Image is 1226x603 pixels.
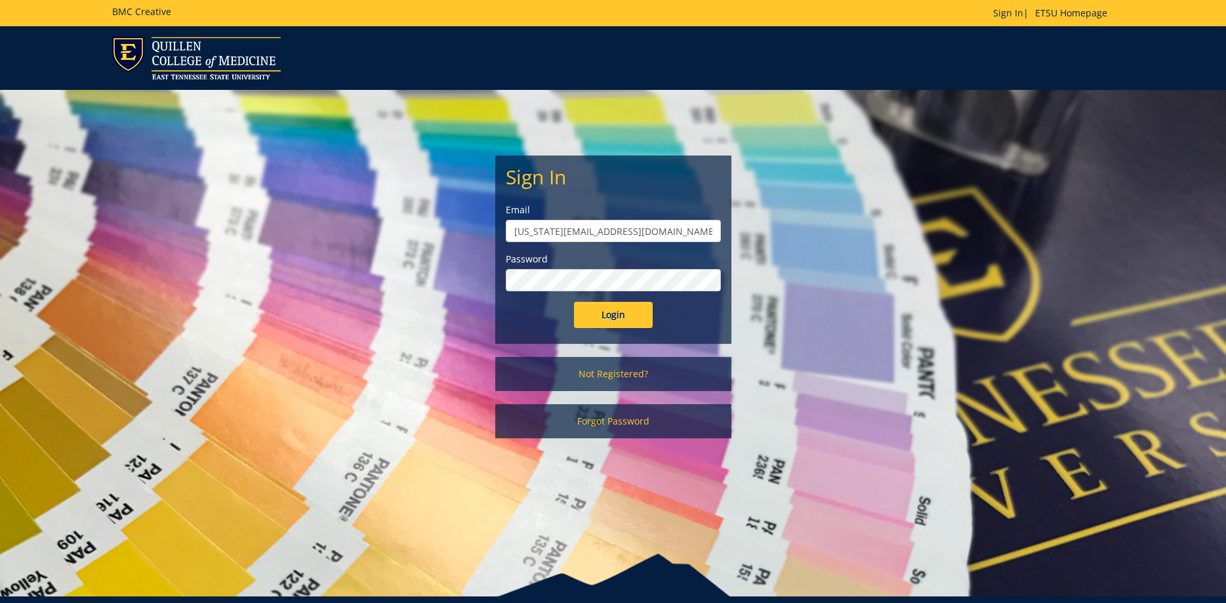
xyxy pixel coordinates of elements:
img: ETSU logo [112,37,281,79]
p: | [993,7,1114,20]
a: ETSU Homepage [1029,7,1114,19]
a: Forgot Password [495,404,731,438]
h5: BMC Creative [112,7,171,16]
input: Login [574,302,653,328]
a: Not Registered? [495,357,731,391]
label: Email [506,203,721,217]
label: Password [506,253,721,266]
a: Sign In [993,7,1023,19]
h2: Sign In [506,166,721,188]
